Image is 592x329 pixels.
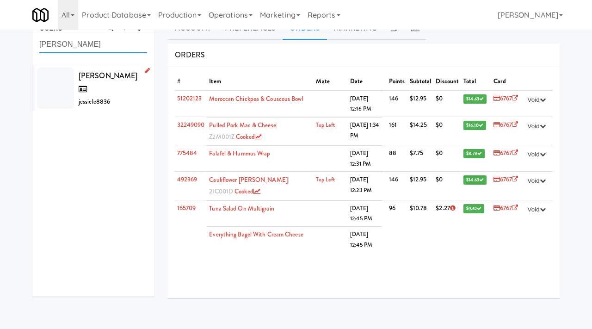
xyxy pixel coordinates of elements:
[348,91,382,117] td: [DATE] 12:16 PM
[79,70,137,95] span: [PERSON_NAME]
[433,74,461,90] th: Discount
[209,94,303,103] a: Moroccan Chickpea & Couscous Bowl
[433,200,461,252] td: $2.27
[463,94,487,104] span: $14.63
[348,200,382,226] td: [DATE] 12:45 PM
[348,146,382,172] td: [DATE] 12:31 PM
[407,117,434,145] td: $14.25
[177,120,205,129] a: 32249090
[433,90,461,117] td: $0
[177,175,197,184] a: 492369
[493,149,518,157] a: 6767
[175,74,207,90] th: #
[177,94,202,103] a: 51202123
[523,174,550,188] button: Void
[316,121,335,129] a: Top Left
[461,74,491,90] th: Total
[209,175,288,184] a: Cauliflower [PERSON_NAME]
[523,119,550,133] button: Void
[209,204,274,213] a: Tuna Salad on Multigrain
[209,149,270,158] a: Falafel & Hummus Wrap
[39,36,147,53] input: Search user
[523,203,550,217] button: Void
[433,117,461,145] td: $0
[433,172,461,200] td: $0
[234,187,260,196] a: cooked
[407,74,434,90] th: Subtotal
[463,175,487,185] span: $14.63
[348,226,382,252] td: [DATE] 12:45 PM
[32,65,154,112] li: [PERSON_NAME]jessiele8836
[177,149,197,157] a: 775484
[314,74,348,90] th: Mate
[433,145,461,172] td: $0
[387,145,407,172] td: 88
[407,172,434,200] td: $12.95
[387,200,407,252] td: 96
[523,93,550,107] button: Void
[493,94,518,103] a: 6767
[463,204,484,213] span: $9.62
[387,117,407,145] td: 161
[387,90,407,117] td: 146
[209,121,277,141] span: | Z2M001Z
[175,50,205,60] span: ORDERS
[348,74,382,90] th: Date
[316,175,335,184] a: Top Left
[407,90,434,117] td: $12.95
[177,204,196,212] a: 165709
[493,120,518,129] a: 6767
[523,148,550,161] button: Void
[387,74,407,90] th: Points
[463,121,486,130] span: $16.10
[236,132,262,141] a: cooked
[209,121,276,130] a: Pulled Pork Mac & Cheese
[387,172,407,200] td: 146
[491,74,521,90] th: Card
[407,200,434,252] td: $10.78
[407,145,434,172] td: $7.75
[463,149,485,158] span: $8.76
[32,7,49,23] img: Micromart
[348,172,382,200] td: [DATE] 12:23 PM
[493,175,518,184] a: 6767
[209,230,303,239] a: Everything Bagel with Cream Cheese
[493,204,518,212] a: 6767
[79,97,110,106] span: jessiele8836
[348,117,382,145] td: [DATE] 1:34 PM
[207,74,314,90] th: Item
